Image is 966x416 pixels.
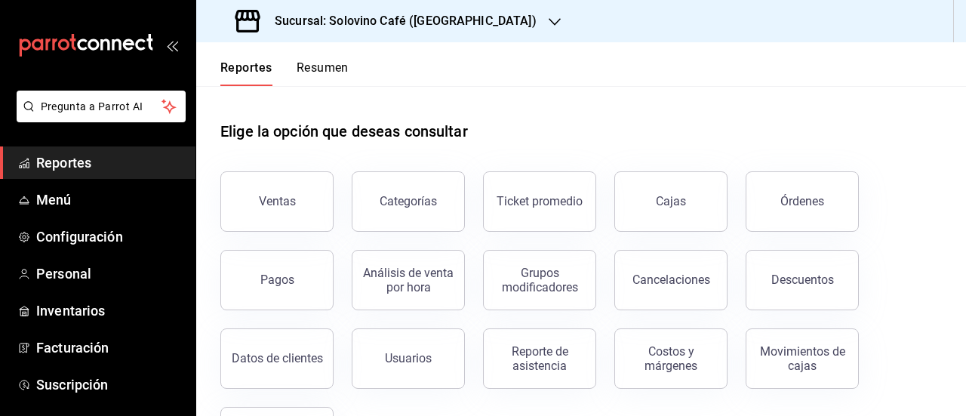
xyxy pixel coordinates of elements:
[497,194,583,208] div: Ticket promedio
[220,328,334,389] button: Datos de clientes
[36,190,183,210] span: Menú
[36,153,183,173] span: Reportes
[746,171,859,232] button: Órdenes
[36,337,183,358] span: Facturación
[36,226,183,247] span: Configuración
[36,263,183,284] span: Personal
[624,344,718,373] div: Costos y márgenes
[11,109,186,125] a: Pregunta a Parrot AI
[483,250,596,310] button: Grupos modificadores
[220,120,468,143] h1: Elige la opción que deseas consultar
[361,266,455,294] div: Análisis de venta por hora
[746,328,859,389] button: Movimientos de cajas
[263,12,537,30] h3: Sucursal: Solovino Café ([GEOGRAPHIC_DATA])
[755,344,849,373] div: Movimientos de cajas
[220,60,272,86] button: Reportes
[220,60,349,86] div: navigation tabs
[656,194,686,208] div: Cajas
[352,250,465,310] button: Análisis de venta por hora
[493,266,586,294] div: Grupos modificadores
[36,300,183,321] span: Inventarios
[259,194,296,208] div: Ventas
[220,250,334,310] button: Pagos
[220,171,334,232] button: Ventas
[297,60,349,86] button: Resumen
[352,171,465,232] button: Categorías
[493,344,586,373] div: Reporte de asistencia
[483,171,596,232] button: Ticket promedio
[166,39,178,51] button: open_drawer_menu
[632,273,710,287] div: Cancelaciones
[614,171,728,232] button: Cajas
[232,351,323,365] div: Datos de clientes
[36,374,183,395] span: Suscripción
[17,91,186,122] button: Pregunta a Parrot AI
[380,194,437,208] div: Categorías
[260,273,294,287] div: Pagos
[614,328,728,389] button: Costos y márgenes
[483,328,596,389] button: Reporte de asistencia
[385,351,432,365] div: Usuarios
[780,194,824,208] div: Órdenes
[771,273,834,287] div: Descuentos
[41,99,162,115] span: Pregunta a Parrot AI
[746,250,859,310] button: Descuentos
[614,250,728,310] button: Cancelaciones
[352,328,465,389] button: Usuarios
